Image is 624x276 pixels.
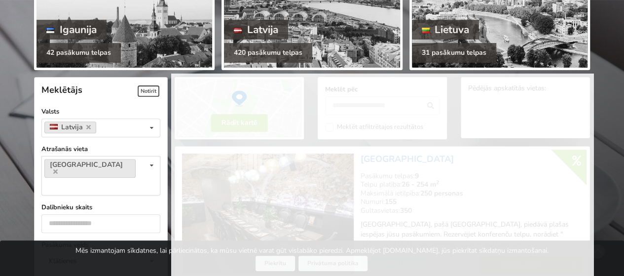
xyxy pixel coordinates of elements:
[44,121,96,133] a: Latvija
[37,43,121,63] div: 42 pasākumu telpas
[138,85,159,97] span: Notīrīt
[41,144,160,154] label: Atrašanās vieta
[41,84,82,96] span: Meklētājs
[41,202,160,212] label: Dalībnieku skaits
[412,20,479,39] div: Lietuva
[41,107,160,117] label: Valsts
[224,43,312,63] div: 420 pasākumu telpas
[41,240,160,250] label: Pasākuma veids
[37,20,107,39] div: Igaunija
[224,20,288,39] div: Latvija
[412,43,496,63] div: 31 pasākumu telpas
[44,159,136,178] a: [GEOGRAPHIC_DATA]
